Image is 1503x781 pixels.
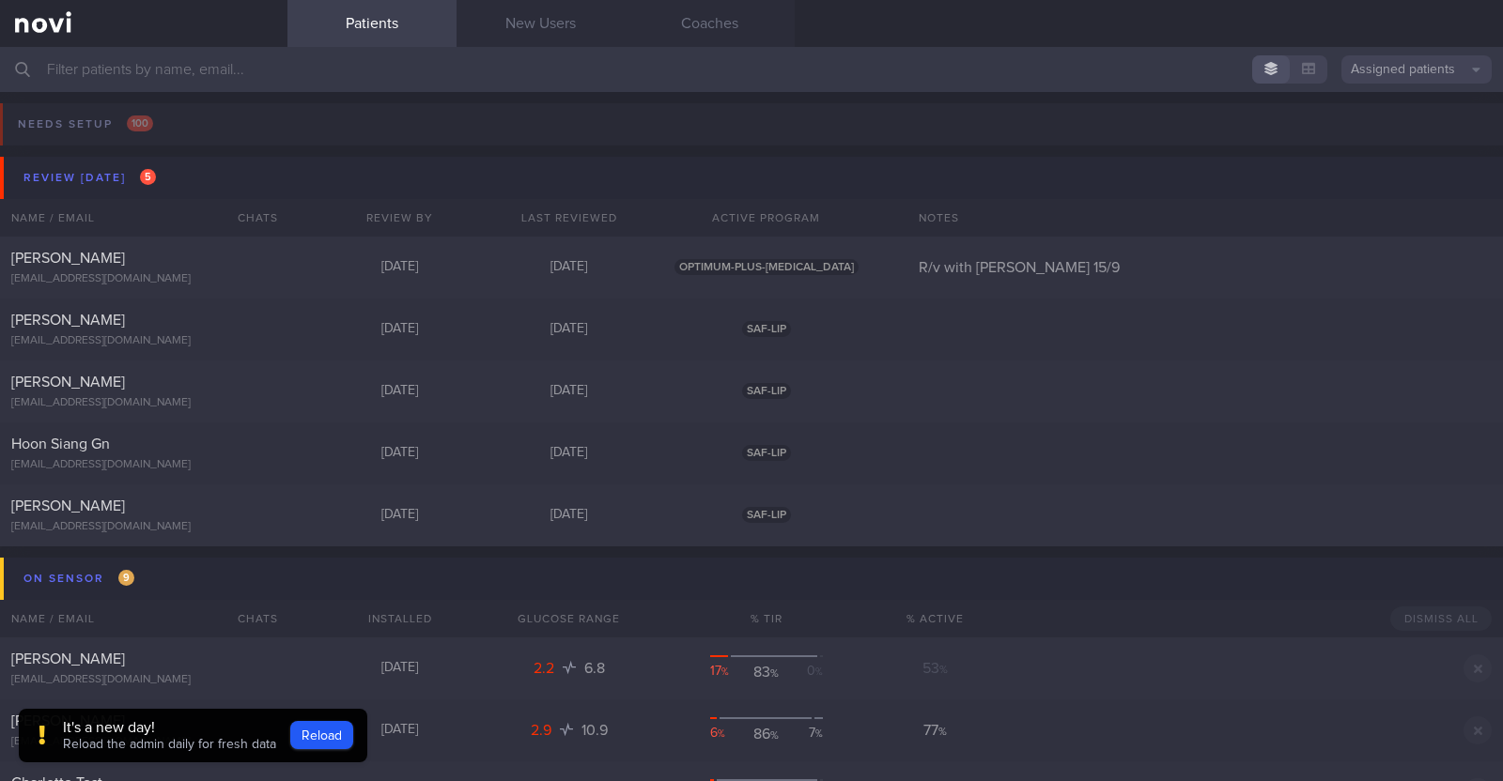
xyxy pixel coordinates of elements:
[721,667,729,677] sub: %
[581,723,608,738] span: 10.9
[531,723,555,738] span: 2.9
[654,600,879,637] div: % TIR
[710,725,745,743] div: 6
[742,507,791,523] span: SAF-LIP
[11,651,125,666] span: [PERSON_NAME]
[316,383,485,400] div: [DATE]
[879,600,992,637] div: % Active
[674,259,859,275] span: OPTIMUM-PLUS-[MEDICAL_DATA]
[485,507,654,524] div: [DATE]
[654,199,879,237] div: Active Program
[584,661,605,676] span: 6.8
[710,663,745,681] div: 17
[1341,55,1492,84] button: Assigned patients
[316,199,485,237] div: Review By
[316,445,485,462] div: [DATE]
[316,600,485,637] div: Installed
[938,727,947,738] sub: %
[11,498,125,513] span: [PERSON_NAME]
[770,668,779,680] sub: %
[718,729,725,739] sub: %
[742,383,791,399] span: SAF-LIP
[742,445,791,461] span: SAF-LIP
[788,663,823,681] div: 0
[11,713,125,728] span: [PERSON_NAME]
[316,507,485,524] div: [DATE]
[815,729,823,739] sub: %
[11,436,110,452] span: Hoon Siang Gn
[11,272,276,286] div: [EMAIL_ADDRESS][DOMAIN_NAME]
[290,721,353,749] button: Reload
[485,445,654,462] div: [DATE]
[212,600,287,637] div: Chats
[11,251,125,266] span: [PERSON_NAME]
[770,730,779,742] sub: %
[19,566,139,591] div: On sensor
[63,718,276,737] div: It's a new day!
[749,725,783,743] div: 86
[316,259,485,276] div: [DATE]
[939,665,948,676] sub: %
[485,259,654,276] div: [DATE]
[63,738,276,751] span: Reload the admin daily for fresh data
[11,673,276,687] div: [EMAIL_ADDRESS][DOMAIN_NAME]
[534,661,558,676] span: 2.2
[11,375,125,390] span: [PERSON_NAME]
[907,199,1503,237] div: Notes
[11,458,276,472] div: [EMAIL_ADDRESS][DOMAIN_NAME]
[485,199,654,237] div: Last Reviewed
[118,570,134,586] span: 9
[11,520,276,534] div: [EMAIL_ADDRESS][DOMAIN_NAME]
[11,313,125,328] span: [PERSON_NAME]
[316,722,485,739] div: [DATE]
[907,258,1503,277] div: R/v with [PERSON_NAME] 15/9
[127,115,153,131] span: 100
[19,165,161,191] div: Review [DATE]
[749,663,783,681] div: 83
[485,321,654,338] div: [DATE]
[316,321,485,338] div: [DATE]
[485,600,654,637] div: Glucose Range
[140,169,156,185] span: 5
[11,396,276,410] div: [EMAIL_ADDRESS][DOMAIN_NAME]
[1390,606,1492,631] button: Dismiss All
[788,725,823,743] div: 7
[879,659,992,678] div: 53
[212,199,287,237] div: Chats
[742,321,791,337] span: SAF-LIP
[815,667,823,677] sub: %
[879,721,992,740] div: 77
[316,660,485,677] div: [DATE]
[13,112,158,137] div: Needs setup
[485,383,654,400] div: [DATE]
[11,735,276,749] div: [EMAIL_ADDRESS][DOMAIN_NAME]
[11,334,276,348] div: [EMAIL_ADDRESS][DOMAIN_NAME]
